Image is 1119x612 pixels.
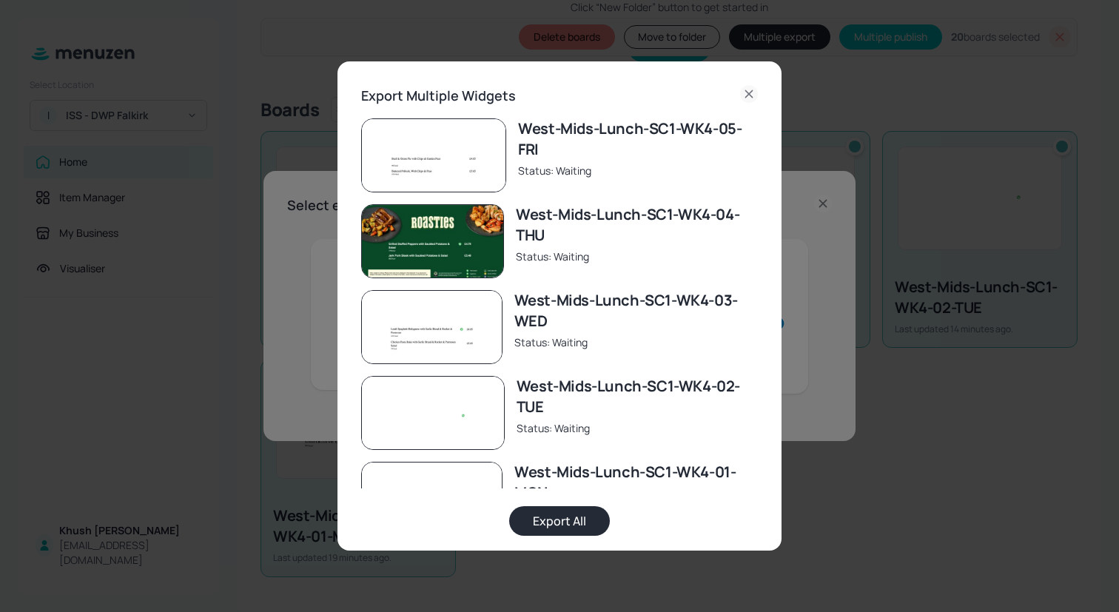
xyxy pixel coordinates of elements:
img: West-Mids-Lunch-SC1-WK4-03-WED [362,291,502,369]
img: West-Mids-Lunch-SC1-WK4-02-TUE [362,377,504,457]
div: West-Mids-Lunch-SC1-WK4-01-MON [514,462,758,503]
div: West-Mids-Lunch-SC1-WK4-04-THU [516,204,758,246]
img: West-Mids-Lunch-SC1-WK4-01-MON [362,463,502,541]
div: Status: Waiting [517,420,758,436]
h6: Export Multiple Widgets [361,85,516,107]
div: Status: Waiting [518,163,758,178]
img: West-Mids-Lunch-SC1-WK4-05-FRI [362,119,505,200]
div: West-Mids-Lunch-SC1-WK4-03-WED [514,290,758,332]
img: West-Mids-Lunch-SC1-WK4-04-THU [362,205,503,284]
div: West-Mids-Lunch-SC1-WK4-02-TUE [517,376,758,417]
div: Status: Waiting [514,334,758,350]
div: Status: Waiting [516,249,758,264]
button: Export All [509,506,610,536]
div: West-Mids-Lunch-SC1-WK4-05-FRI [518,118,758,160]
